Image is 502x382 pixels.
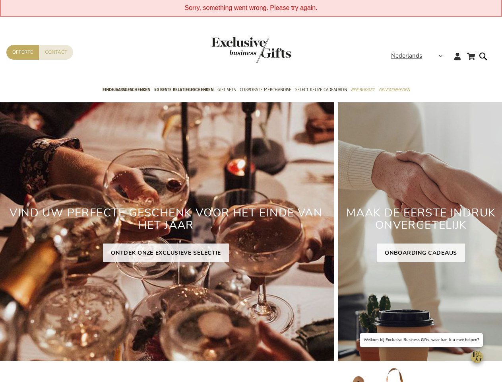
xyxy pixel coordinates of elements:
[379,86,410,94] span: Gelegenheden
[240,86,291,94] span: Corporate Merchandise
[211,37,251,63] a: store logo
[211,37,291,63] img: Exclusive Business gifts logo
[154,86,213,94] span: 50 beste relatiegeschenken
[103,86,150,94] span: Eindejaarsgeschenken
[39,45,73,60] a: Contact
[377,244,465,262] a: ONBOARDING CADEAUS
[184,4,317,11] span: Sorry, something went wrong. Please try again.
[6,45,39,60] a: Offerte
[391,51,448,60] div: Nederlands
[103,244,229,262] a: ONTDEK ONZE EXCLUSIEVE SELECTIE
[351,86,375,94] span: Per Budget
[217,86,236,94] span: Gift Sets
[295,86,347,94] span: Select Keuze Cadeaubon
[391,51,422,60] span: Nederlands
